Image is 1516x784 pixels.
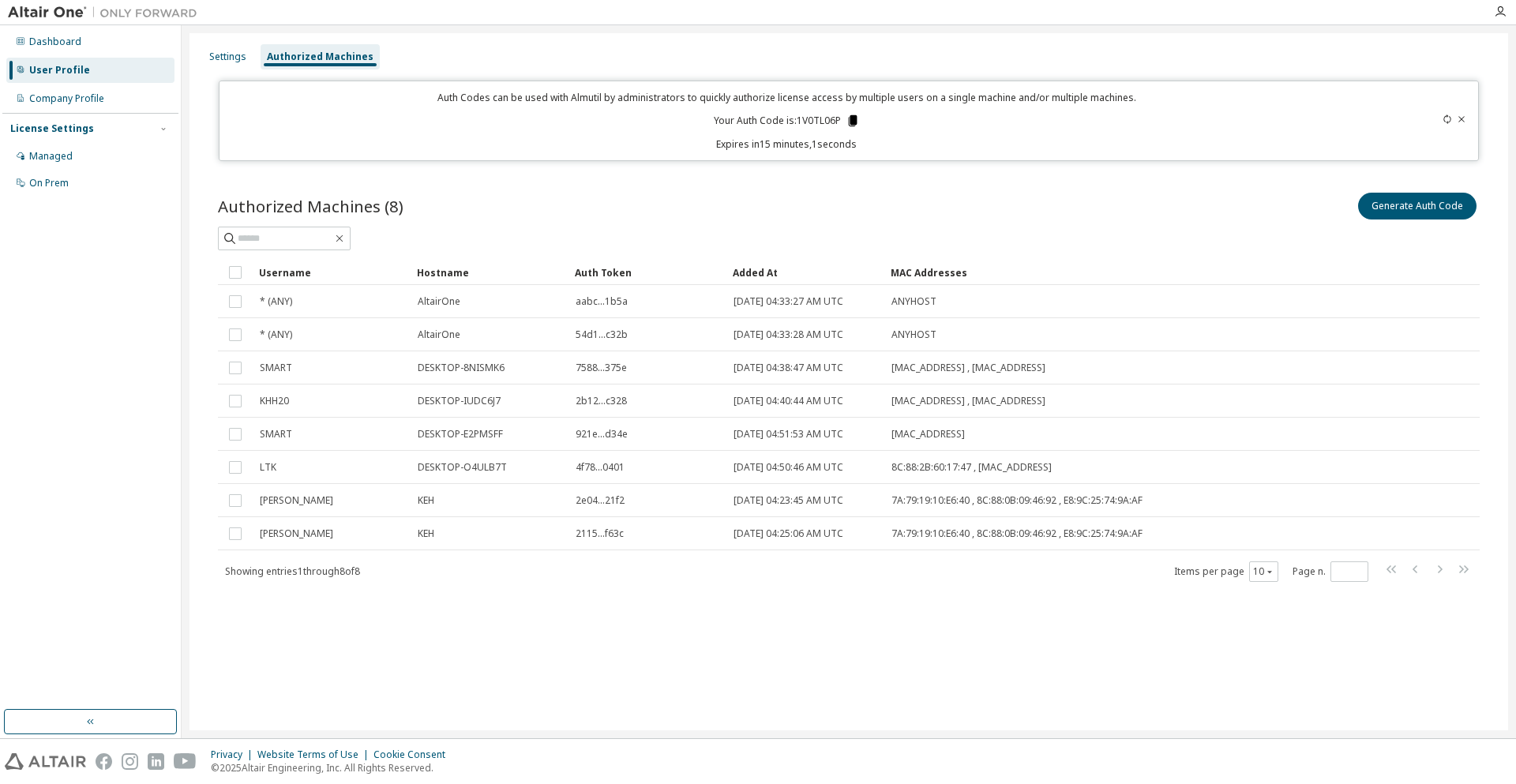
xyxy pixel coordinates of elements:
[714,114,860,128] p: Your Auth Code is: 1V0TL06P
[891,527,1143,540] span: 7A:79:19:10:E6:40 , 8C:88:0B:09:46:92 , E8:9C:25:74:9A:AF
[96,753,112,770] img: facebook.svg
[229,91,1345,104] p: Auth Codes can be used with Almutil by administrators to quickly authorize license access by mult...
[576,428,628,441] span: 921e...d34e
[734,295,843,308] span: [DATE] 04:33:27 AM UTC
[418,395,501,407] span: DESKTOP-IUDC6J7
[260,527,333,540] span: [PERSON_NAME]
[418,428,503,441] span: DESKTOP-E2PMSFF
[734,328,843,341] span: [DATE] 04:33:28 AM UTC
[229,137,1345,151] p: Expires in 15 minutes, 1 seconds
[576,362,627,374] span: 7588...375e
[122,753,138,770] img: instagram.svg
[575,260,720,285] div: Auth Token
[891,428,965,441] span: [MAC_ADDRESS]
[891,260,1314,285] div: MAC Addresses
[373,748,455,761] div: Cookie Consent
[576,295,628,308] span: aabc...1b5a
[1358,193,1477,219] button: Generate Auth Code
[5,753,86,770] img: altair_logo.svg
[148,753,164,770] img: linkedin.svg
[225,565,360,578] span: Showing entries 1 through 8 of 8
[576,328,628,341] span: 54d1...c32b
[174,753,197,770] img: youtube.svg
[734,395,843,407] span: [DATE] 04:40:44 AM UTC
[29,36,81,48] div: Dashboard
[891,494,1143,507] span: 7A:79:19:10:E6:40 , 8C:88:0B:09:46:92 , E8:9C:25:74:9A:AF
[260,461,276,474] span: LTK
[576,395,627,407] span: 2b12...c328
[260,428,292,441] span: SMART
[1174,561,1278,582] span: Items per page
[1253,565,1274,578] button: 10
[891,295,936,308] span: ANYHOST
[734,527,843,540] span: [DATE] 04:25:06 AM UTC
[10,122,94,135] div: License Settings
[891,328,936,341] span: ANYHOST
[8,5,205,21] img: Altair One
[260,295,292,308] span: * (ANY)
[418,295,460,308] span: AltairOne
[734,494,843,507] span: [DATE] 04:23:45 AM UTC
[418,328,460,341] span: AltairOne
[211,748,257,761] div: Privacy
[734,362,843,374] span: [DATE] 04:38:47 AM UTC
[218,195,403,217] span: Authorized Machines (8)
[29,64,90,77] div: User Profile
[259,260,404,285] div: Username
[29,92,104,105] div: Company Profile
[260,328,292,341] span: * (ANY)
[418,461,507,474] span: DESKTOP-O4ULB7T
[260,395,289,407] span: KHH20
[29,177,69,189] div: On Prem
[1293,561,1368,582] span: Page n.
[891,362,1045,374] span: [MAC_ADDRESS] , [MAC_ADDRESS]
[267,51,373,63] div: Authorized Machines
[418,362,505,374] span: DESKTOP-8NISMK6
[257,748,373,761] div: Website Terms of Use
[211,761,455,775] p: © 2025 Altair Engineering, Inc. All Rights Reserved.
[29,150,73,163] div: Managed
[891,461,1052,474] span: 8C:88:2B:60:17:47 , [MAC_ADDRESS]
[418,527,434,540] span: KEH
[734,428,843,441] span: [DATE] 04:51:53 AM UTC
[260,494,333,507] span: [PERSON_NAME]
[576,461,625,474] span: 4f78...0401
[576,527,624,540] span: 2115...f63c
[418,494,434,507] span: KEH
[260,362,292,374] span: SMART
[734,461,843,474] span: [DATE] 04:50:46 AM UTC
[576,494,625,507] span: 2e04...21f2
[733,260,878,285] div: Added At
[209,51,246,63] div: Settings
[891,395,1045,407] span: [MAC_ADDRESS] , [MAC_ADDRESS]
[417,260,562,285] div: Hostname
